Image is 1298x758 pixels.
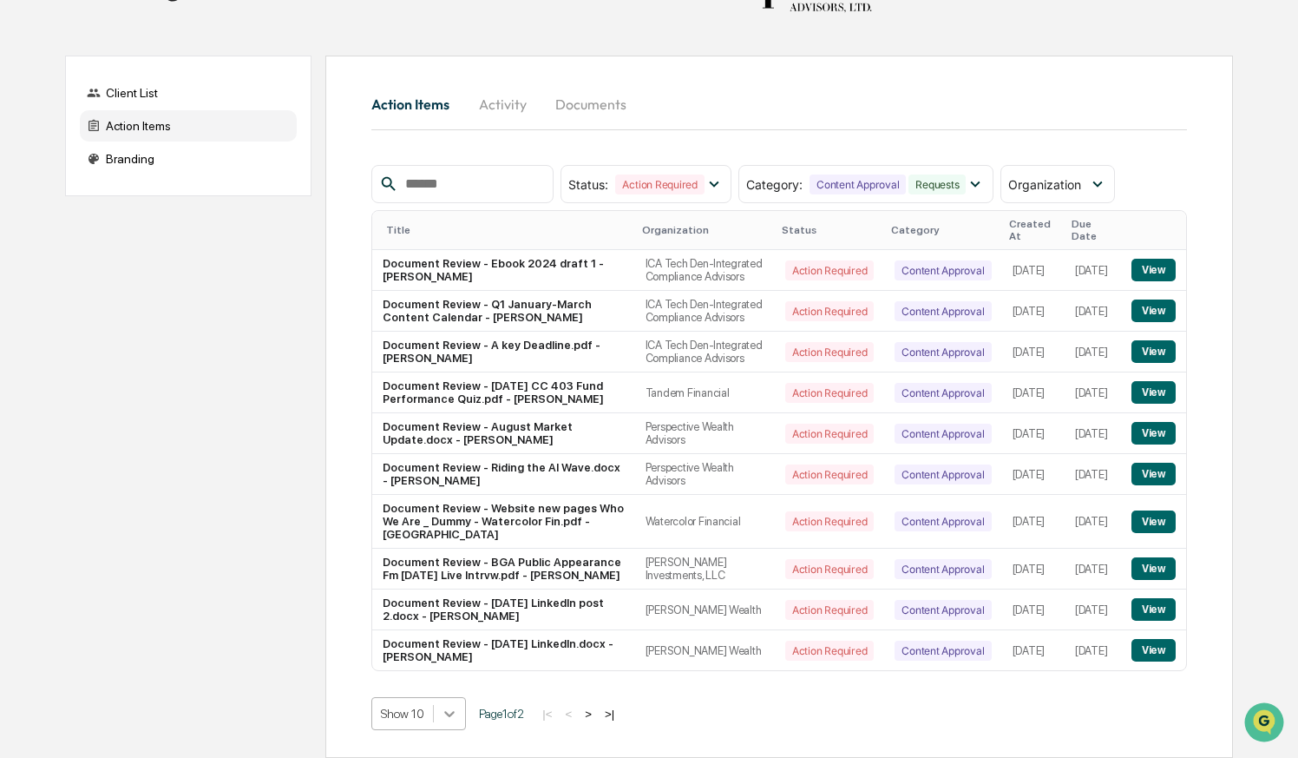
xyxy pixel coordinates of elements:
[17,221,31,234] div: 🖐️
[1002,332,1065,372] td: [DATE]
[372,630,634,670] td: Document Review - [DATE] LinkedIn.docx - [PERSON_NAME]
[80,143,297,175] div: Branding
[1002,454,1065,495] td: [DATE]
[1002,372,1065,413] td: [DATE]
[635,332,775,372] td: ICA Tech Den-Integrated Compliance Advisors
[35,219,112,236] span: Preclearance
[1065,549,1121,590] td: [DATE]
[17,254,31,267] div: 🔎
[895,641,991,661] div: Content Approval
[635,549,775,590] td: [PERSON_NAME] Investments, LLC
[1131,511,1176,533] button: View
[463,83,541,125] button: Activity
[635,495,775,549] td: Watercolor Financial
[372,250,634,291] td: Document Review - Ebook 2024 draft 1 - [PERSON_NAME]
[785,383,874,403] div: Action Required
[635,590,775,630] td: [PERSON_NAME] Wealth
[1065,291,1121,332] td: [DATE]
[895,301,991,321] div: Content Approval
[59,150,220,164] div: We're available if you need us!
[580,707,597,722] button: >
[371,83,463,125] button: Action Items
[372,372,634,413] td: Document Review - [DATE] CC 403 Fund Performance Quiz.pdf - [PERSON_NAME]
[119,212,222,243] a: 🗄️Attestations
[371,83,1187,125] div: activity tabs
[785,301,874,321] div: Action Required
[785,260,874,280] div: Action Required
[642,224,768,236] div: Organization
[1131,557,1176,580] button: View
[1072,218,1114,242] div: Due Date
[1065,413,1121,454] td: [DATE]
[568,177,608,192] span: Status :
[1065,630,1121,670] td: [DATE]
[895,424,991,444] div: Content Approval
[122,293,210,307] a: Powered byPylon
[10,212,119,243] a: 🖐️Preclearance
[635,630,775,670] td: [PERSON_NAME] Wealth
[372,549,634,590] td: Document Review - BGA Public Appearance Fm [DATE] Live Intrvw.pdf - [PERSON_NAME]
[479,707,524,721] span: Page 1 of 2
[785,641,874,661] div: Action Required
[1002,250,1065,291] td: [DATE]
[1065,495,1121,549] td: [DATE]
[785,600,874,620] div: Action Required
[1002,413,1065,454] td: [DATE]
[10,245,116,276] a: 🔎Data Lookup
[615,175,704,194] div: Action Required
[895,600,991,620] div: Content Approval
[635,413,775,454] td: Perspective Wealth Advisors
[891,224,994,236] div: Category
[1065,250,1121,291] td: [DATE]
[600,707,619,722] button: >|
[372,454,634,495] td: Document Review - Riding the AI Wave.docx - [PERSON_NAME]
[895,559,991,579] div: Content Approval
[785,511,874,531] div: Action Required
[17,133,49,164] img: 1746055101610-c473b297-6a78-478c-a979-82029cc54cd1
[35,252,109,269] span: Data Lookup
[810,175,906,194] div: Content Approval
[635,372,775,413] td: Tandem Financial
[1131,300,1176,322] button: View
[372,291,634,332] td: Document Review - Q1 January-March Content Calendar - [PERSON_NAME]
[1002,291,1065,332] td: [DATE]
[908,175,966,194] div: Requests
[372,590,634,630] td: Document Review - [DATE] LinkedIn post 2.docx - [PERSON_NAME]
[1131,259,1176,281] button: View
[1008,177,1081,192] span: Organization
[1131,422,1176,445] button: View
[895,465,991,484] div: Content Approval
[541,83,640,125] button: Documents
[1242,701,1289,748] iframe: Open customer support
[1131,340,1176,363] button: View
[80,110,297,142] div: Action Items
[1009,218,1058,242] div: Created At
[537,707,557,722] button: |<
[17,36,316,64] p: How can we help?
[1002,495,1065,549] td: [DATE]
[635,250,775,291] td: ICA Tech Den-Integrated Compliance Advisors
[1002,590,1065,630] td: [DATE]
[635,454,775,495] td: Perspective Wealth Advisors
[785,424,874,444] div: Action Required
[1131,381,1176,404] button: View
[372,413,634,454] td: Document Review - August Market Update.docx - [PERSON_NAME]
[80,77,297,109] div: Client List
[560,707,577,722] button: <
[1065,590,1121,630] td: [DATE]
[1002,630,1065,670] td: [DATE]
[635,291,775,332] td: ICA Tech Den-Integrated Compliance Advisors
[143,219,215,236] span: Attestations
[1065,332,1121,372] td: [DATE]
[1002,549,1065,590] td: [DATE]
[372,495,634,549] td: Document Review - Website new pages Who We Are _ Dummy - Watercolor Fin.pdf - [GEOGRAPHIC_DATA]
[895,260,991,280] div: Content Approval
[1131,639,1176,662] button: View
[126,221,140,234] div: 🗄️
[895,511,991,531] div: Content Approval
[59,133,285,150] div: Start new chat
[895,383,991,403] div: Content Approval
[173,294,210,307] span: Pylon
